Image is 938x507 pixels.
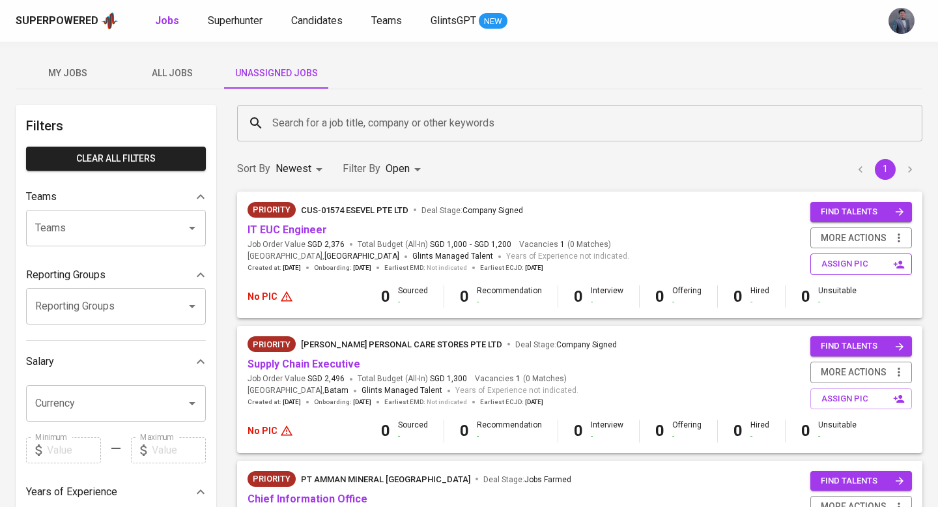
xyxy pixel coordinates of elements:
[248,250,399,263] span: [GEOGRAPHIC_DATA] ,
[307,373,345,384] span: SGD 2,496
[750,297,769,308] div: -
[301,474,470,484] span: PT Amman Mineral [GEOGRAPHIC_DATA]
[655,422,664,440] b: 0
[525,398,543,407] span: [DATE]
[475,373,567,384] span: Vacancies ( 0 Matches )
[514,373,520,384] span: 1
[248,398,301,407] span: Created at :
[818,431,857,442] div: -
[26,147,206,171] button: Clear All filters
[371,13,405,29] a: Teams
[276,157,327,181] div: Newest
[398,285,428,308] div: Sourced
[821,392,903,407] span: assign pic
[431,13,507,29] a: GlintsGPT NEW
[155,13,182,29] a: Jobs
[301,205,408,215] span: CUS-01574 Esevel Pte Ltd
[358,373,467,384] span: Total Budget (All-In)
[591,420,623,442] div: Interview
[26,184,206,210] div: Teams
[477,285,542,308] div: Recommendation
[398,420,428,442] div: Sourced
[232,65,320,81] span: Unassigned Jobs
[183,297,201,315] button: Open
[324,250,399,263] span: [GEOGRAPHIC_DATA]
[455,384,578,398] span: Years of Experience not indicated.
[183,394,201,413] button: Open
[558,239,565,250] span: 1
[26,189,57,205] p: Teams
[810,227,912,249] button: more actions
[848,159,922,180] nav: pagination navigation
[248,373,345,384] span: Job Order Value
[237,161,270,177] p: Sort By
[362,386,442,395] span: Glints Managed Talent
[26,267,106,283] p: Reporting Groups
[477,420,542,442] div: Recommendation
[16,14,98,29] div: Superpowered
[398,297,428,308] div: -
[750,420,769,442] div: Hired
[801,287,810,306] b: 0
[810,362,912,383] button: more actions
[470,239,472,250] span: -
[26,115,206,136] h6: Filters
[128,65,216,81] span: All Jobs
[26,479,206,505] div: Years of Experience
[810,471,912,491] button: find talents
[381,422,390,440] b: 0
[474,239,511,250] span: SGD 1,200
[248,202,296,218] div: New Job received from Demand Team
[515,340,617,349] span: Deal Stage :
[821,257,903,272] span: assign pic
[412,252,493,261] span: Glints Managed Talent
[750,285,769,308] div: Hired
[26,354,54,369] p: Salary
[810,254,912,275] button: assign pic
[248,336,296,352] div: New Job received from Demand Team
[801,422,810,440] b: 0
[875,159,896,180] button: page 1
[183,219,201,237] button: Open
[821,230,887,246] span: more actions
[248,239,345,250] span: Job Order Value
[460,422,469,440] b: 0
[384,398,467,407] span: Earliest EMD :
[101,11,119,31] img: app logo
[591,297,623,308] div: -
[26,262,206,288] div: Reporting Groups
[818,420,857,442] div: Unsuitable
[821,474,904,489] span: find talents
[655,287,664,306] b: 0
[750,431,769,442] div: -
[672,285,702,308] div: Offering
[371,14,402,27] span: Teams
[283,398,301,407] span: [DATE]
[248,424,277,437] p: No PIC
[291,14,343,27] span: Candidates
[574,422,583,440] b: 0
[733,422,743,440] b: 0
[460,287,469,306] b: 0
[477,431,542,442] div: -
[810,388,912,410] button: assign pic
[810,336,912,356] button: find talents
[36,151,195,167] span: Clear All filters
[431,14,476,27] span: GlintsGPT
[672,431,702,442] div: -
[353,398,371,407] span: [DATE]
[314,263,371,272] span: Onboarding :
[208,14,263,27] span: Superhunter
[353,263,371,272] span: [DATE]
[427,398,467,407] span: Not indicated
[818,297,857,308] div: -
[276,161,311,177] p: Newest
[421,206,523,215] span: Deal Stage :
[152,437,206,463] input: Value
[307,239,345,250] span: SGD 2,376
[314,398,371,407] span: Onboarding :
[821,364,887,381] span: more actions
[26,349,206,375] div: Salary
[888,8,915,34] img: jhon@glints.com
[519,239,611,250] span: Vacancies ( 0 Matches )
